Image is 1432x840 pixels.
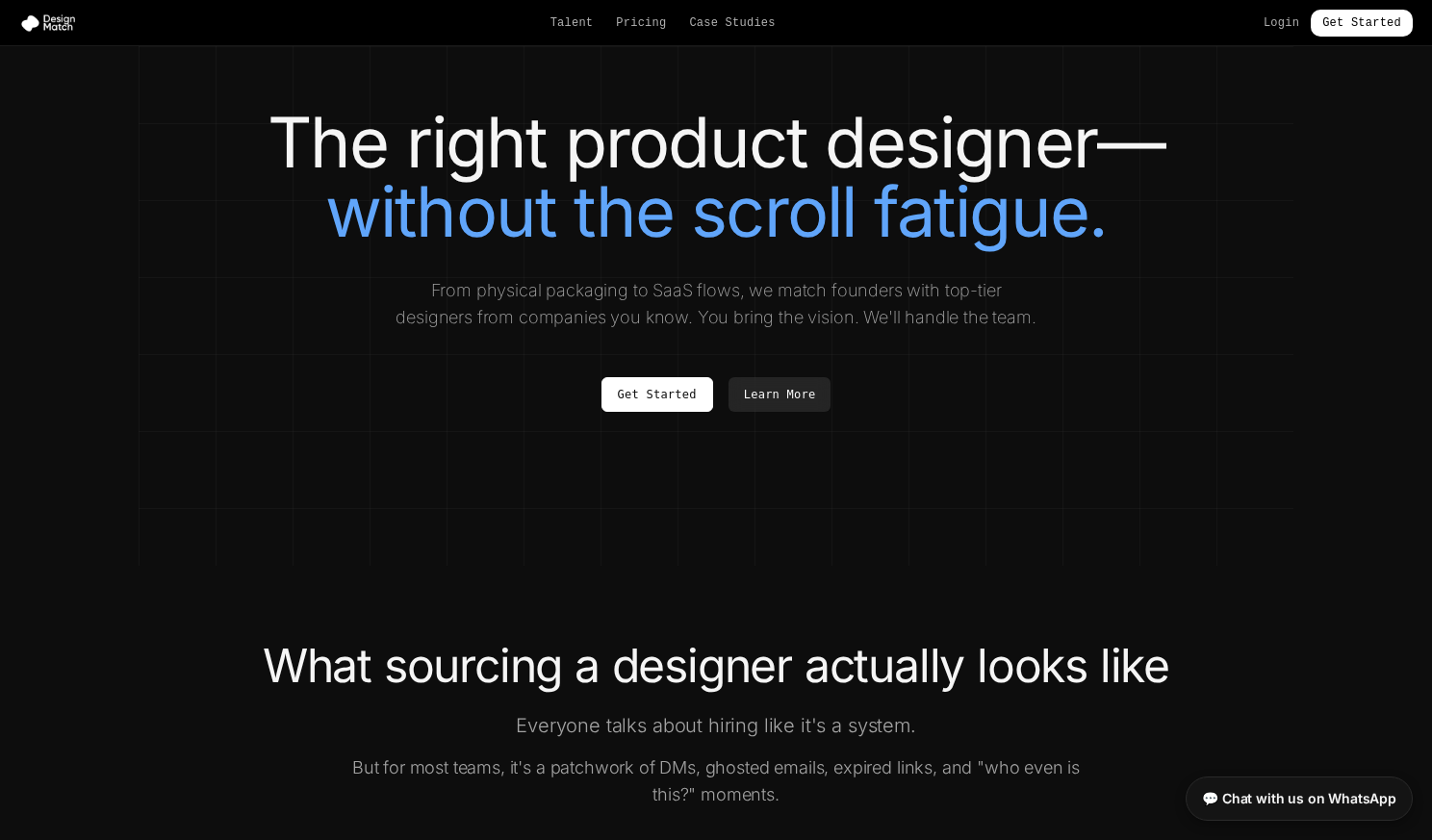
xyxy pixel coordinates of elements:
[729,377,831,412] a: Learn More
[393,277,1039,331] p: From physical packaging to SaaS flows, we match founders with top-tier designers from companies y...
[346,754,1086,808] p: But for most teams, it's a patchwork of DMs, ghosted emails, expired links, and "who even is this...
[601,377,713,412] a: Get Started
[19,13,85,33] img: Design Match
[1186,776,1413,821] a: 💬 Chat with us on WhatsApp
[177,643,1255,689] h2: What sourcing a designer actually looks like
[689,15,775,31] a: Case Studies
[346,712,1086,739] p: Everyone talks about hiring like it's a system.
[616,15,666,31] a: Pricing
[550,15,594,31] a: Talent
[1311,10,1413,37] a: Get Started
[1264,15,1299,31] a: Login
[177,108,1255,246] h1: The right product designer—
[325,169,1107,253] span: without the scroll fatigue.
